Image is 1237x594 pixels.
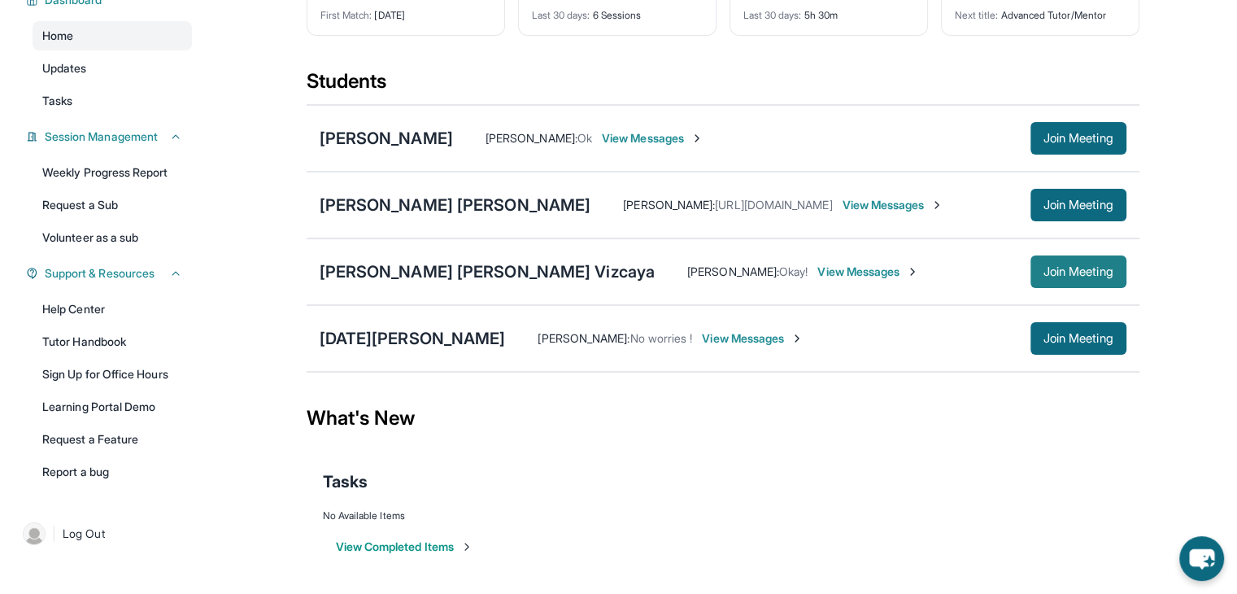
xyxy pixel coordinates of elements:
span: Join Meeting [1043,200,1113,210]
span: Home [42,28,73,44]
span: Join Meeting [1043,334,1113,343]
span: Last 30 days : [743,9,802,21]
span: Ok [577,131,592,145]
a: Tasks [33,86,192,116]
span: View Messages [602,130,703,146]
a: Tutor Handbook [33,327,192,356]
span: [PERSON_NAME] : [486,131,577,145]
a: Help Center [33,295,192,324]
button: Support & Resources [38,265,182,282]
span: [URL][DOMAIN_NAME] [715,198,832,212]
a: Request a Feature [33,425,192,454]
a: Learning Portal Demo [33,392,192,421]
img: Chevron-Right [906,265,919,278]
a: Home [33,21,192,50]
div: No Available Items [323,509,1123,522]
a: Request a Sub [33,190,192,220]
a: Sign Up for Office Hours [33,360,192,389]
span: Okay! [779,264,808,278]
span: [PERSON_NAME] : [623,198,715,212]
div: Students [307,68,1139,104]
button: chat-button [1179,536,1224,581]
button: Join Meeting [1030,256,1126,288]
span: View Messages [842,197,943,213]
button: Join Meeting [1030,122,1126,155]
span: Log Out [63,526,105,542]
span: Session Management [45,129,158,145]
div: [PERSON_NAME] [320,127,453,150]
span: View Messages [817,264,919,280]
a: Volunteer as a sub [33,223,192,252]
span: First Match : [320,9,372,21]
img: Chevron-Right [690,132,703,145]
a: |Log Out [16,516,192,552]
img: Chevron-Right [791,332,804,345]
button: View Completed Items [336,539,473,555]
span: Last 30 days : [532,9,590,21]
span: Updates [42,60,87,76]
span: | [52,524,56,544]
span: Support & Resources [45,265,155,282]
span: View Messages [702,330,804,347]
span: [PERSON_NAME] : [687,264,779,278]
img: Chevron-Right [930,199,943,212]
div: [PERSON_NAME] [PERSON_NAME] [320,194,591,216]
span: No worries ! [629,331,692,345]
button: Session Management [38,129,182,145]
span: Join Meeting [1043,267,1113,277]
div: What's New [307,382,1139,454]
a: Updates [33,54,192,83]
span: Next title : [955,9,999,21]
span: Tasks [42,93,72,109]
div: [PERSON_NAME] [PERSON_NAME] Vizcaya [320,260,656,283]
span: [PERSON_NAME] : [538,331,629,345]
a: Weekly Progress Report [33,158,192,187]
button: Join Meeting [1030,322,1126,355]
span: Join Meeting [1043,133,1113,143]
div: [DATE][PERSON_NAME] [320,327,506,350]
button: Join Meeting [1030,189,1126,221]
a: Report a bug [33,457,192,487]
img: user-img [23,522,46,545]
span: Tasks [323,470,368,493]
